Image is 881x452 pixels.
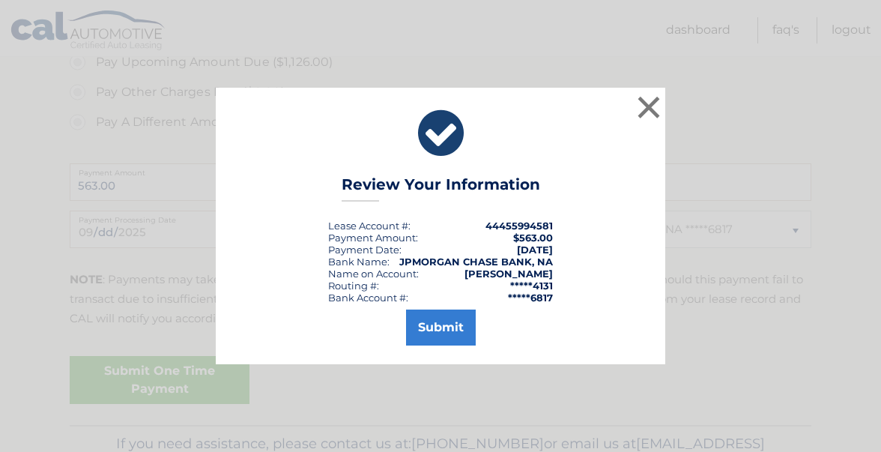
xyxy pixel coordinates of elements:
[464,268,553,280] strong: [PERSON_NAME]
[513,232,553,244] span: $563.00
[342,175,540,202] h3: Review Your Information
[328,220,411,232] div: Lease Account #:
[328,268,419,280] div: Name on Account:
[328,292,408,304] div: Bank Account #:
[328,232,418,244] div: Payment Amount:
[399,256,553,268] strong: JPMORGAN CHASE BANK, NA
[328,280,379,292] div: Routing #:
[406,310,476,346] button: Submit
[328,256,390,268] div: Bank Name:
[328,244,402,256] div: :
[485,220,553,232] strong: 44455994581
[328,244,399,256] span: Payment Date
[517,244,553,256] span: [DATE]
[634,92,664,122] button: ×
